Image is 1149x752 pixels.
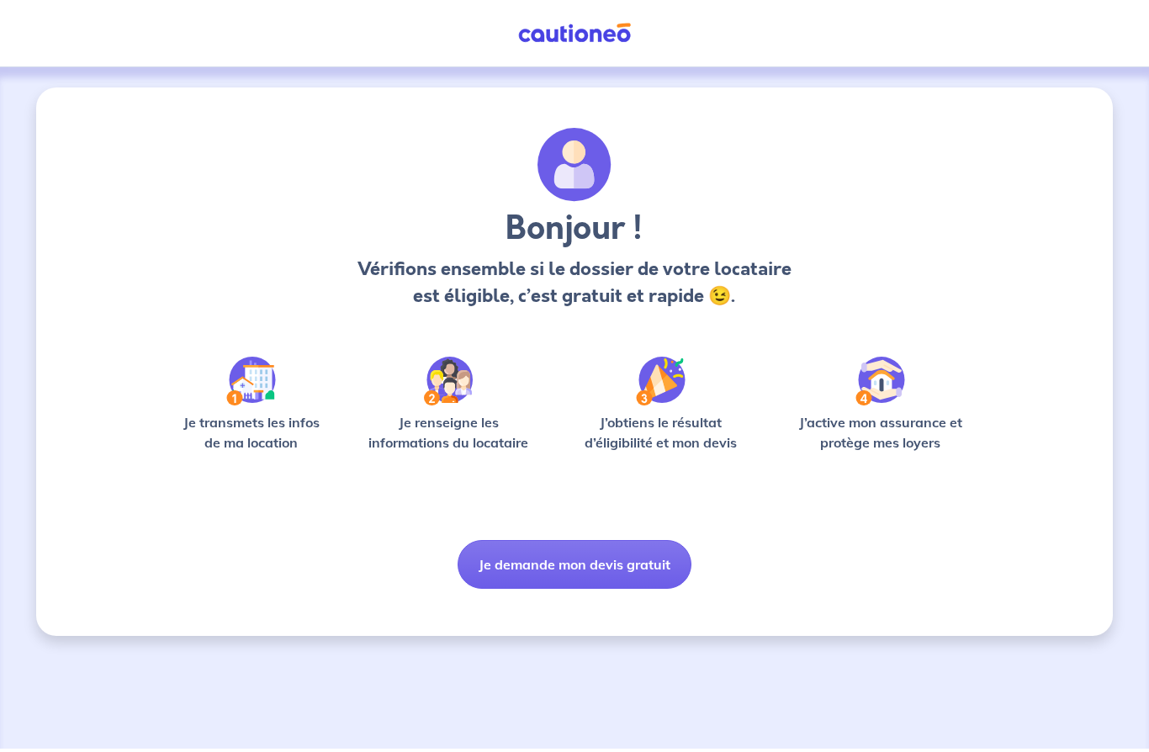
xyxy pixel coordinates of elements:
[358,412,539,453] p: Je renseigne les informations du locataire
[511,23,638,44] img: Cautioneo
[782,412,978,453] p: J’active mon assurance et protège mes loyers
[566,412,756,453] p: J’obtiens le résultat d’éligibilité et mon devis
[636,357,686,405] img: /static/f3e743aab9439237c3e2196e4328bba9/Step-3.svg
[458,540,691,589] button: Je demande mon devis gratuit
[537,128,612,202] img: archivate
[424,357,473,405] img: /static/c0a346edaed446bb123850d2d04ad552/Step-2.svg
[171,412,331,453] p: Je transmets les infos de ma location
[226,357,276,405] img: /static/90a569abe86eec82015bcaae536bd8e6/Step-1.svg
[352,209,796,249] h3: Bonjour !
[855,357,905,405] img: /static/bfff1cf634d835d9112899e6a3df1a5d/Step-4.svg
[352,256,796,310] p: Vérifions ensemble si le dossier de votre locataire est éligible, c’est gratuit et rapide 😉.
